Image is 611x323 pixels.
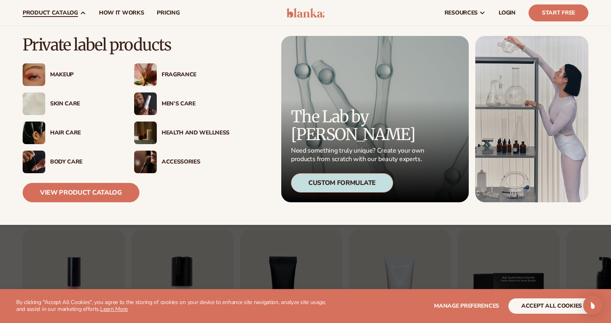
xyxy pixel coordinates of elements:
div: Skin Care [50,101,118,107]
img: logo [287,8,325,18]
img: Male holding moisturizer bottle. [134,92,157,115]
a: Cream moisturizer swatch. Skin Care [23,92,118,115]
div: Fragrance [162,71,230,78]
div: Makeup [50,71,118,78]
a: Female with glitter eye makeup. Makeup [23,63,118,86]
button: Manage preferences [434,298,499,314]
a: Female with makeup brush. Accessories [134,151,230,173]
a: Female hair pulled back with clips. Hair Care [23,122,118,144]
span: LOGIN [499,10,516,16]
div: Open Intercom Messenger [583,296,603,315]
span: Manage preferences [434,302,499,310]
a: Male hand applying moisturizer. Body Care [23,151,118,173]
img: Female with makeup brush. [134,151,157,173]
img: Female hair pulled back with clips. [23,122,45,144]
a: View Product Catalog [23,183,139,202]
img: Pink blooming flower. [134,63,157,86]
div: Custom Formulate [291,173,393,193]
div: Hair Care [50,130,118,136]
img: Female in lab with equipment. [475,36,588,202]
p: Need something truly unique? Create your own products from scratch with our beauty experts. [291,147,427,164]
img: Cream moisturizer swatch. [23,92,45,115]
div: Accessories [162,159,230,166]
p: The Lab by [PERSON_NAME] [291,108,427,143]
span: resources [445,10,478,16]
div: Men’s Care [162,101,230,107]
span: How It Works [99,10,144,16]
span: product catalog [23,10,78,16]
a: Candles and incense on table. Health And Wellness [134,122,230,144]
img: Male hand applying moisturizer. [23,151,45,173]
a: Learn More [100,305,128,313]
a: Microscopic product formula. The Lab by [PERSON_NAME] Need something truly unique? Create your ow... [281,36,469,202]
span: pricing [157,10,179,16]
img: Candles and incense on table. [134,122,157,144]
p: Private label products [23,36,230,54]
div: Body Care [50,159,118,166]
a: Pink blooming flower. Fragrance [134,63,230,86]
button: accept all cookies [508,298,595,314]
div: Health And Wellness [162,130,230,136]
img: Female with glitter eye makeup. [23,63,45,86]
a: Male holding moisturizer bottle. Men’s Care [134,92,230,115]
p: By clicking "Accept All Cookies", you agree to the storing of cookies on your device to enhance s... [16,299,331,313]
a: Start Free [529,4,588,21]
